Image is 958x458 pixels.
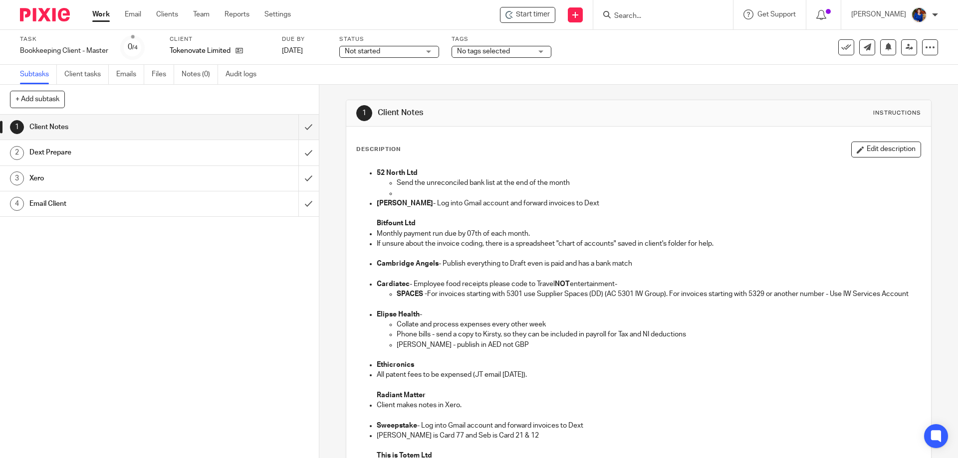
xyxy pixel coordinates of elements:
[377,422,417,429] strong: Sweepstake
[156,9,178,19] a: Clients
[555,281,570,288] strong: NOT
[377,421,920,431] p: - Log into Gmail account and forward invoices to Dext
[377,259,920,269] p: - Publish everything to Draft even is paid and has a bank match
[20,65,57,84] a: Subtasks
[356,146,401,153] p: Description
[152,65,174,84] a: Files
[397,178,920,188] p: Send the unreconciled bank list at the end of the month
[377,370,920,380] p: All patent fees to be expensed (JT email [DATE]).
[20,8,70,21] img: Pixie
[397,291,427,298] strong: SPACES -
[116,65,144,84] a: Emails
[29,196,202,211] h1: Email Client
[193,9,210,19] a: Team
[851,9,906,19] p: [PERSON_NAME]
[377,400,920,410] p: Client makes notes in Xero.
[132,45,138,50] small: /4
[356,105,372,121] div: 1
[264,9,291,19] a: Settings
[377,229,920,239] p: Monthly payment run due by 07th of each month.
[92,9,110,19] a: Work
[10,171,24,185] div: 3
[339,35,439,43] label: Status
[20,46,108,56] div: Bookkeeping Client - Master
[345,48,380,55] span: Not started
[377,309,920,319] p: -
[282,47,303,54] span: [DATE]
[377,200,433,207] strong: [PERSON_NAME]
[29,171,202,186] h1: Xero
[873,109,921,117] div: Instructions
[397,329,920,339] p: Phone bills - send a copy to Kirsty, so they can be included in payroll for Tax and NI deductions
[377,361,414,368] strong: Ethicronics
[170,46,231,56] p: Tokenovate Limited
[377,279,920,289] p: - Employee food receipts please code to Travel entertainment-
[226,65,264,84] a: Audit logs
[397,340,920,350] p: [PERSON_NAME] - publish in AED not GBP
[128,41,138,53] div: 0
[10,197,24,211] div: 4
[10,146,24,160] div: 2
[377,392,426,399] strong: Radiant Matter
[457,48,510,55] span: No tags selected
[170,35,269,43] label: Client
[500,7,555,23] div: Tokenovate Limited - Bookkeeping Client - Master
[10,120,24,134] div: 1
[377,169,418,176] strong: 52 North Ltd
[377,260,439,267] strong: Cambridge Angels
[516,9,550,20] span: Start timer
[452,35,551,43] label: Tags
[10,91,65,108] button: + Add subtask
[377,220,416,227] strong: Bitfount Ltd
[397,319,920,329] p: Collate and process expenses every other week
[757,11,796,18] span: Get Support
[182,65,218,84] a: Notes (0)
[225,9,249,19] a: Reports
[282,35,327,43] label: Due by
[377,281,410,288] strong: Cardiatec
[851,142,921,157] button: Edit description
[911,7,927,23] img: Nicole.jpeg
[64,65,109,84] a: Client tasks
[377,198,920,208] p: - Log into Gmail account and forward invoices to Dext
[20,35,108,43] label: Task
[397,289,920,299] p: For invoices starting with 5301 use Supplier Spaces (DD) (AC 5301 IW Group). For invoices startin...
[378,108,660,118] h1: Client Notes
[29,145,202,160] h1: Dext Prepare
[377,239,920,249] p: If unsure about the invoice coding, there is a spreadsheet "chart of accounts" saved in client's ...
[29,120,202,135] h1: Client Notes
[377,431,920,441] p: [PERSON_NAME] is Card 77 and Seb is Card 21 & 12
[377,311,420,318] strong: Elipse Health
[613,12,703,21] input: Search
[125,9,141,19] a: Email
